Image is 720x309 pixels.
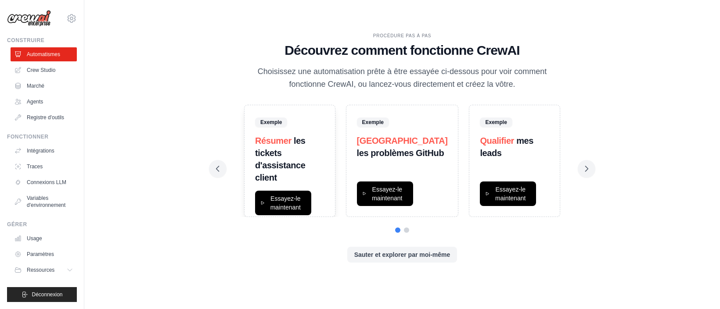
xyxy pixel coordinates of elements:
[7,134,49,140] font: Fonctionner
[284,43,519,57] font: Découvrez comment fonctionne CrewAI
[11,79,77,93] a: Marché
[11,191,77,212] a: Variables d'environnement
[372,186,402,202] font: Essayez-le maintenant
[480,181,536,206] button: Essayez-le maintenant
[11,63,77,77] a: Crew Studio
[255,136,306,182] font: les tickets d'assistance client
[362,119,384,125] font: Exemple
[270,195,301,211] font: Essayez-le maintenant
[357,148,444,158] font: les problèmes GitHub
[7,287,77,302] button: Déconnexion
[11,110,77,124] a: Registre d'outils
[11,231,77,245] a: Usage
[27,67,55,73] font: Crew Studio
[11,247,77,261] a: Paramètres
[7,10,51,27] img: Logo
[11,263,77,277] button: Ressources
[357,136,448,146] font: [GEOGRAPHIC_DATA]
[676,267,720,309] iframe: Chat Widget
[260,119,282,125] font: Exemple
[27,251,54,257] font: Paramètres
[357,181,413,206] button: Essayez-le maintenant
[32,291,62,298] font: Déconnexion
[27,195,65,208] font: Variables d'environnement
[11,95,77,109] a: Agents
[27,179,66,185] font: Connexions LLM
[373,33,432,38] font: PROCÉDURE PAS À PAS
[7,221,27,227] font: Gérer
[11,175,77,189] a: Connexions LLM
[255,191,311,215] button: Essayez-le maintenant
[354,251,450,258] font: Sauter et explorer par moi-même
[27,114,64,121] font: Registre d'outils
[258,67,547,89] font: Choisissez une automatisation prête à être essayée ci-dessous pour voir comment fonctionne CrewAI...
[480,136,514,146] font: Qualifier
[485,119,507,125] font: Exemple
[27,83,44,89] font: Marché
[27,51,60,57] font: Automatismes
[27,99,43,105] font: Agents
[27,163,43,170] font: Traces
[11,47,77,61] a: Automatismes
[27,267,54,273] font: Ressources
[27,235,42,242] font: Usage
[11,160,77,174] a: Traces
[7,37,44,43] font: Construire
[11,144,77,158] a: Intégrations
[347,247,457,263] button: Sauter et explorer par moi-même
[255,136,292,146] font: Résumer
[27,148,54,154] font: Intégrations
[495,186,526,202] font: Essayez-le maintenant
